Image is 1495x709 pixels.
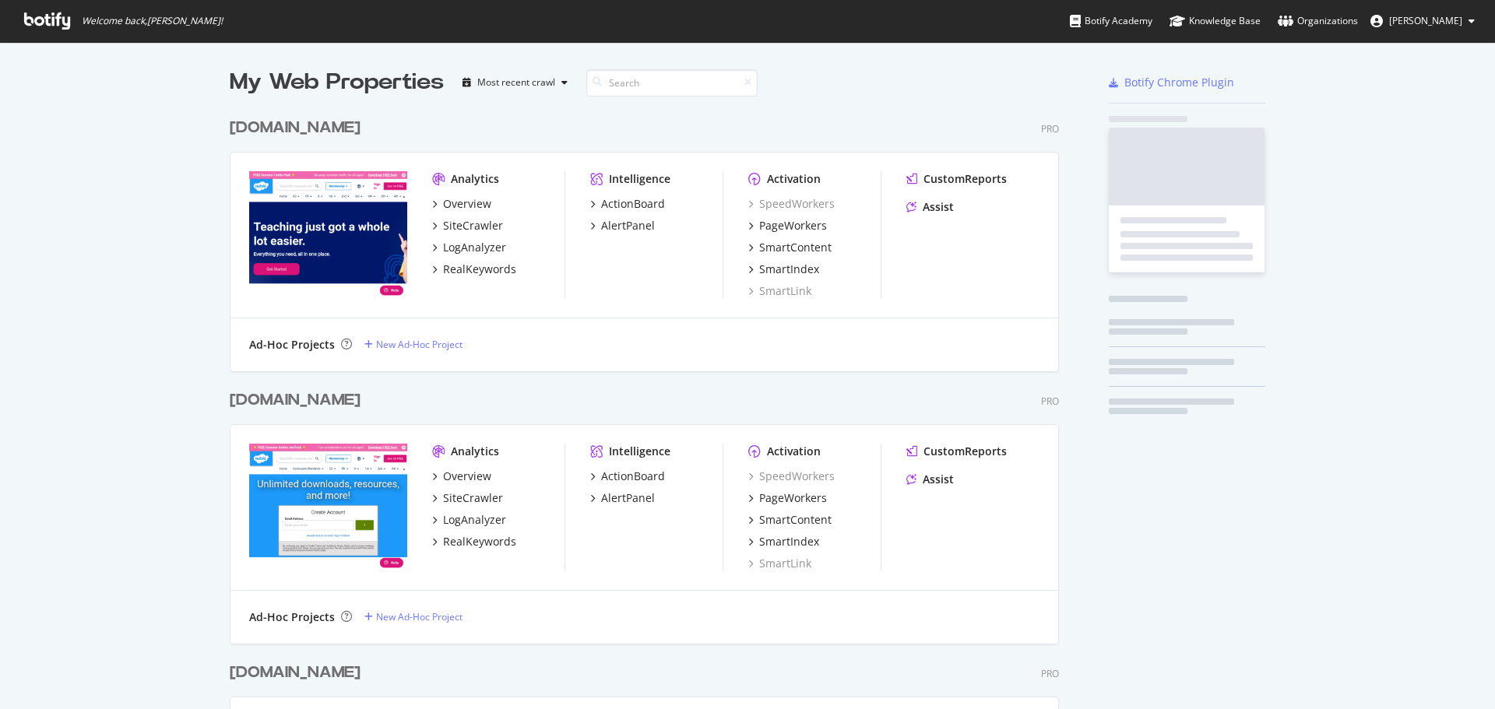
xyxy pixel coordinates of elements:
[432,196,491,212] a: Overview
[1389,14,1462,27] span: Edward Roberts
[230,67,444,98] div: My Web Properties
[1070,13,1152,29] div: Botify Academy
[249,337,335,353] div: Ad-Hoc Projects
[432,261,516,277] a: RealKeywords
[586,69,758,97] input: Search
[748,469,835,484] a: SpeedWorkers
[759,490,827,506] div: PageWorkers
[364,610,463,623] a: New Ad-Hoc Project
[1278,13,1358,29] div: Organizations
[601,196,665,212] div: ActionBoard
[767,171,821,187] div: Activation
[609,444,670,459] div: Intelligence
[748,490,827,506] a: PageWorkers
[748,218,827,233] a: PageWorkers
[759,218,827,233] div: PageWorkers
[443,512,506,528] div: LogAnalyzer
[590,469,665,484] a: ActionBoard
[456,70,574,95] button: Most recent crawl
[1041,667,1059,680] div: Pro
[748,512,832,528] a: SmartContent
[432,240,506,255] a: LogAnalyzer
[1109,75,1234,90] a: Botify Chrome Plugin
[376,610,463,623] div: New Ad-Hoc Project
[364,338,463,351] a: New Ad-Hoc Project
[590,218,655,233] a: AlertPanel
[748,261,819,277] a: SmartIndex
[432,490,503,506] a: SiteCrawler
[767,444,821,459] div: Activation
[230,389,367,412] a: [DOMAIN_NAME]
[923,199,954,215] div: Assist
[748,534,819,549] a: SmartIndex
[443,218,503,233] div: SiteCrawler
[906,444,1007,459] a: CustomReports
[230,117,361,139] div: [DOMAIN_NAME]
[1041,395,1059,408] div: Pro
[451,171,499,187] div: Analytics
[906,472,954,487] a: Assist
[249,171,407,297] img: www.twinkl.com.au
[1358,9,1487,33] button: [PERSON_NAME]
[601,469,665,484] div: ActionBoard
[590,490,655,506] a: AlertPanel
[748,240,832,255] a: SmartContent
[748,283,811,299] a: SmartLink
[1124,75,1234,90] div: Botify Chrome Plugin
[590,196,665,212] a: ActionBoard
[601,490,655,506] div: AlertPanel
[748,196,835,212] a: SpeedWorkers
[443,196,491,212] div: Overview
[1170,13,1261,29] div: Knowledge Base
[1041,122,1059,135] div: Pro
[432,469,491,484] a: Overview
[609,171,670,187] div: Intelligence
[759,534,819,549] div: SmartIndex
[432,534,516,549] a: RealKeywords
[82,15,223,27] span: Welcome back, [PERSON_NAME] !
[906,171,1007,187] a: CustomReports
[230,117,367,139] a: [DOMAIN_NAME]
[923,171,1007,187] div: CustomReports
[759,261,819,277] div: SmartIndex
[923,444,1007,459] div: CustomReports
[249,609,335,625] div: Ad-Hoc Projects
[230,662,361,684] div: [DOMAIN_NAME]
[443,261,516,277] div: RealKeywords
[432,218,503,233] a: SiteCrawler
[432,512,506,528] a: LogAnalyzer
[376,338,463,351] div: New Ad-Hoc Project
[759,512,832,528] div: SmartContent
[477,78,555,87] div: Most recent crawl
[443,490,503,506] div: SiteCrawler
[923,472,954,487] div: Assist
[451,444,499,459] div: Analytics
[748,556,811,571] a: SmartLink
[906,199,954,215] a: Assist
[601,218,655,233] div: AlertPanel
[443,469,491,484] div: Overview
[443,534,516,549] div: RealKeywords
[230,662,367,684] a: [DOMAIN_NAME]
[759,240,832,255] div: SmartContent
[249,444,407,570] img: twinkl.co.uk
[230,389,361,412] div: [DOMAIN_NAME]
[443,240,506,255] div: LogAnalyzer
